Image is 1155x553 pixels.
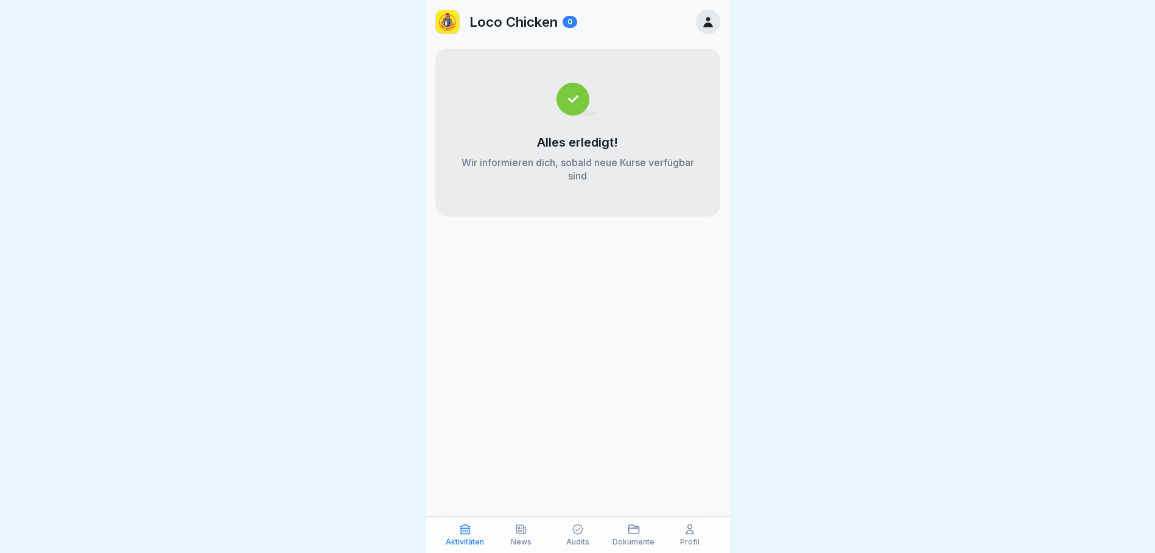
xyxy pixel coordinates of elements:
[436,10,459,33] img: loco.jpg
[680,538,700,546] p: Profil
[446,538,484,546] p: Aktivitäten
[469,14,558,30] p: Loco Chicken
[537,135,618,150] p: Alles erledigt!
[566,538,589,546] p: Audits
[460,156,696,183] p: Wir informieren dich, sobald neue Kurse verfügbar sind
[613,538,655,546] p: Dokumente
[563,16,577,28] div: 0
[511,538,532,546] p: News
[556,83,599,116] img: completed.svg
